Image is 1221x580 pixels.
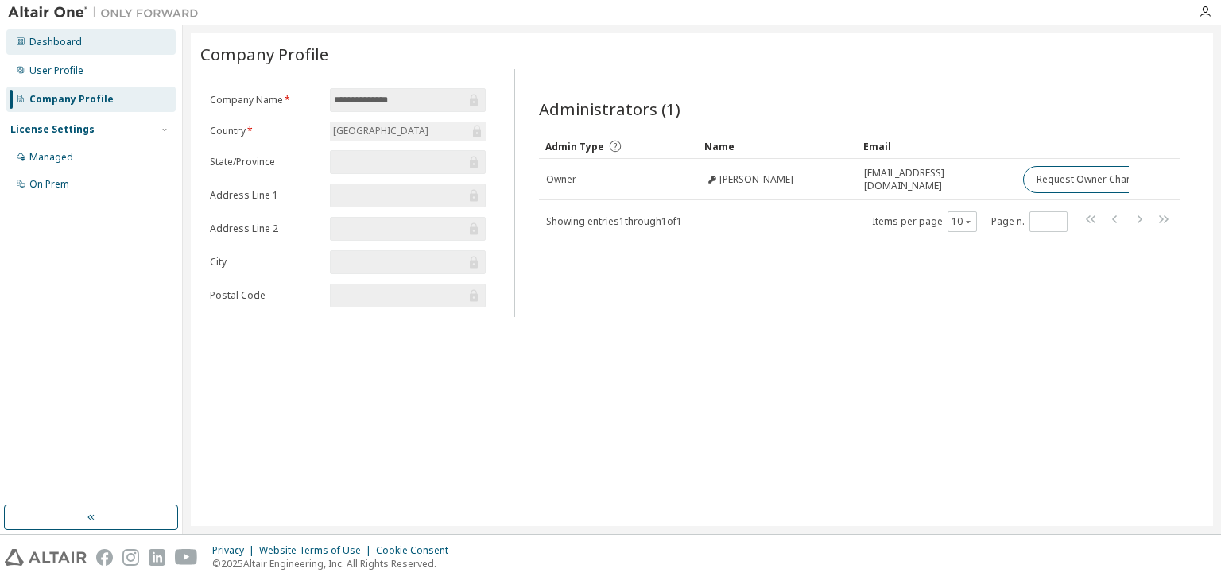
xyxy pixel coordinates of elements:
label: Postal Code [210,289,320,302]
img: Altair One [8,5,207,21]
img: altair_logo.svg [5,549,87,566]
span: Page n. [991,211,1068,232]
span: [EMAIL_ADDRESS][DOMAIN_NAME] [864,167,1009,192]
div: Name [704,133,851,159]
span: Company Profile [200,43,328,65]
label: Address Line 1 [210,189,320,202]
div: Company Profile [29,93,114,106]
label: City [210,256,320,269]
div: User Profile [29,64,83,77]
div: Dashboard [29,36,82,48]
div: Cookie Consent [376,544,458,557]
span: Items per page [872,211,977,232]
div: Email [863,133,1010,159]
div: On Prem [29,178,69,191]
label: State/Province [210,156,320,168]
img: youtube.svg [175,549,198,566]
div: License Settings [10,123,95,136]
button: 10 [952,215,973,228]
img: facebook.svg [96,549,113,566]
span: Owner [546,173,576,186]
div: Website Terms of Use [259,544,376,557]
label: Country [210,125,320,137]
label: Address Line 2 [210,222,320,235]
p: © 2025 Altair Engineering, Inc. All Rights Reserved. [212,557,458,570]
div: Privacy [212,544,259,557]
div: [GEOGRAPHIC_DATA] [331,122,431,140]
span: Admin Type [545,140,604,153]
span: Showing entries 1 through 1 of 1 [546,215,682,228]
label: Company Name [210,94,320,106]
span: [PERSON_NAME] [719,173,793,186]
div: [GEOGRAPHIC_DATA] [330,122,486,141]
button: Request Owner Change [1023,166,1157,193]
img: instagram.svg [122,549,139,566]
span: Administrators (1) [539,98,680,120]
div: Managed [29,151,73,164]
img: linkedin.svg [149,549,165,566]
